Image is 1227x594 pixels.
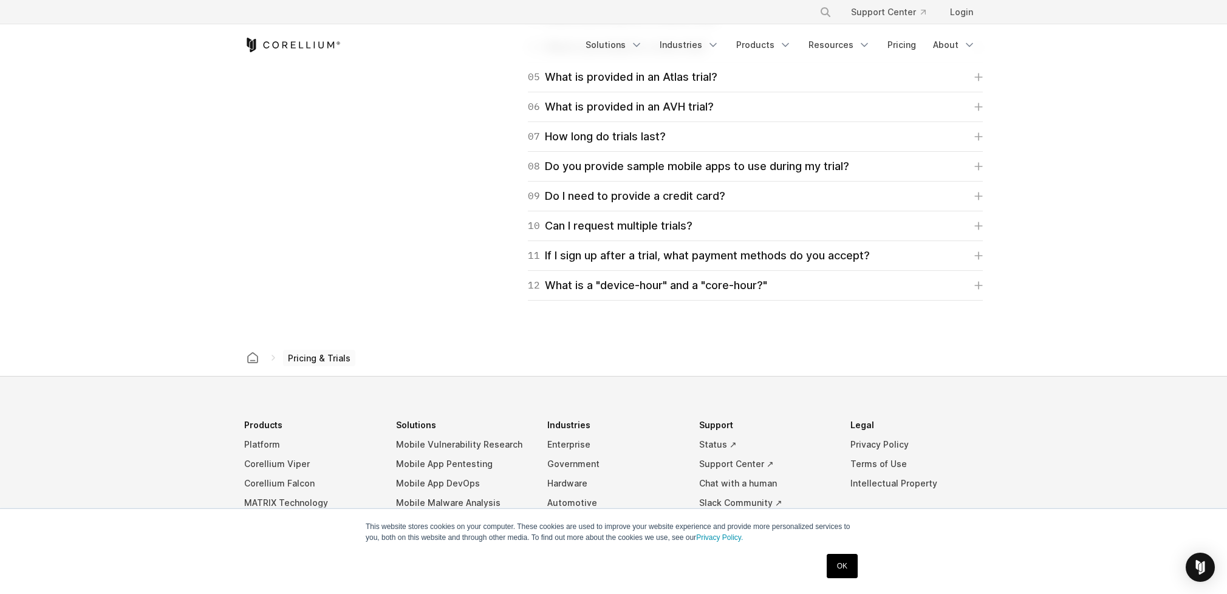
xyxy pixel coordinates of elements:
span: 07 [528,128,540,145]
span: 08 [528,158,540,175]
a: Solutions [578,34,650,56]
a: Login [940,1,983,23]
a: 05What is provided in an Atlas trial? [528,69,983,86]
span: 12 [528,277,540,294]
p: This website stores cookies on your computer. These cookies are used to improve your website expe... [366,521,861,543]
a: Terms of Use [850,454,983,474]
a: Government [547,454,680,474]
a: OK [827,554,858,578]
a: Platform [244,435,377,454]
a: Chat with a human [699,474,832,493]
a: Industries [652,34,726,56]
div: Can I request multiple trials? [528,217,692,234]
button: Search [815,1,836,23]
a: Hardware [547,474,680,493]
span: Pricing & Trials [283,350,355,367]
a: 06What is provided in an AVH trial? [528,98,983,115]
div: What is a "device-hour" and a "core-hour?" [528,277,767,294]
a: Privacy Policy [850,435,983,454]
div: Do you provide sample mobile apps to use during my trial? [528,158,849,175]
a: Corellium home [242,349,264,366]
div: Navigation Menu [578,34,983,56]
a: Corellium Viper [244,454,377,474]
a: Mobile App DevOps [396,474,528,493]
a: About [926,34,983,56]
a: Mobile Vulnerability Research [396,435,528,454]
a: Pricing [880,34,923,56]
span: 11 [528,247,540,264]
a: Corellium Falcon [244,474,377,493]
a: MATRIX Technology [244,493,377,513]
a: 07How long do trials last? [528,128,983,145]
a: Support Center ↗ [699,454,832,474]
a: Mobile App Pentesting [396,454,528,474]
div: Navigation Menu [805,1,983,23]
a: 10Can I request multiple trials? [528,217,983,234]
div: If I sign up after a trial, what payment methods do you accept? [528,247,870,264]
div: What is provided in an AVH trial? [528,98,714,115]
span: 09 [528,188,540,205]
a: Enterprise [547,435,680,454]
span: 06 [528,98,540,115]
div: What is provided in an Atlas trial? [528,69,717,86]
a: Mobile Malware Analysis [396,493,528,513]
a: Corellium Home [244,38,341,52]
span: 05 [528,69,540,86]
a: Status ↗ [699,435,832,454]
a: Products [729,34,799,56]
div: Do I need to provide a credit card? [528,188,725,205]
a: 09Do I need to provide a credit card? [528,188,983,205]
a: 11If I sign up after a trial, what payment methods do you accept? [528,247,983,264]
a: Intellectual Property [850,474,983,493]
a: 08Do you provide sample mobile apps to use during my trial? [528,158,983,175]
a: Slack Community ↗ [699,493,832,513]
a: 12What is a "device-hour" and a "core-hour?" [528,277,983,294]
a: Resources [801,34,878,56]
div: How long do trials last? [528,128,666,145]
div: Open Intercom Messenger [1186,553,1215,582]
a: Automotive [547,493,680,513]
span: 10 [528,217,540,234]
a: Support Center [841,1,935,23]
a: Privacy Policy. [696,533,743,542]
